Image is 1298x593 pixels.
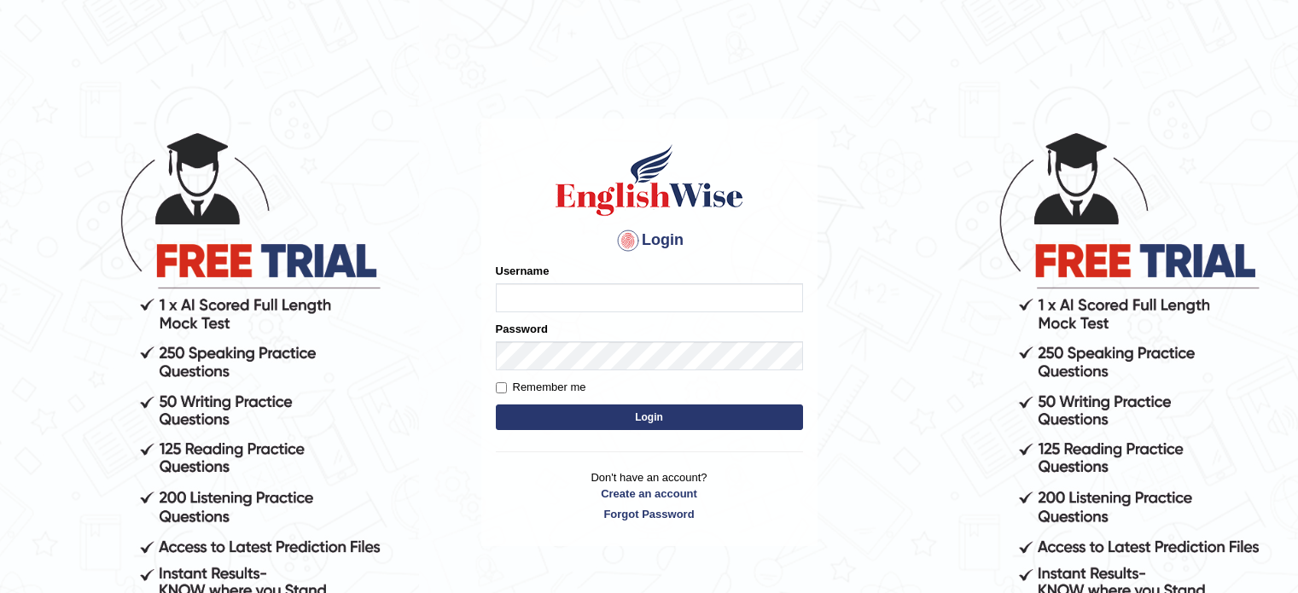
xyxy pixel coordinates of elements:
label: Username [496,263,550,279]
input: Remember me [496,382,507,393]
a: Create an account [496,485,803,502]
label: Password [496,321,548,337]
button: Login [496,404,803,430]
img: Logo of English Wise sign in for intelligent practice with AI [552,142,747,218]
h4: Login [496,227,803,254]
label: Remember me [496,379,586,396]
p: Don't have an account? [496,469,803,522]
a: Forgot Password [496,506,803,522]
